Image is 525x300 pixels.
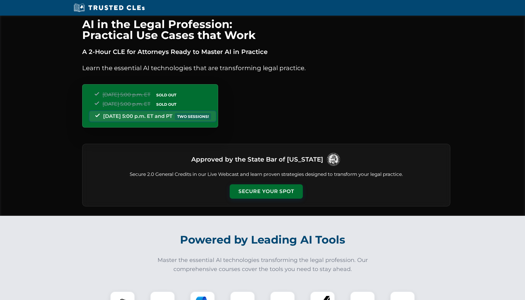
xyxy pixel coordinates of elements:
[153,256,372,274] p: Master the essential AI technologies transforming the legal profession. Our comprehensive courses...
[102,92,150,98] span: [DATE] 5:00 p.m. ET
[82,63,450,73] p: Learn the essential AI technologies that are transforming legal practice.
[154,92,178,98] span: SOLD OUT
[326,152,341,167] img: Logo
[102,101,150,107] span: [DATE] 5:00 p.m. ET
[154,101,178,108] span: SOLD OUT
[72,3,147,12] img: Trusted CLEs
[82,19,450,41] h1: AI in the Legal Profession: Practical Use Cases that Work
[82,47,450,57] p: A 2-Hour CLE for Attorneys Ready to Master AI in Practice
[230,184,303,199] button: Secure Your Spot
[90,171,442,178] p: Secure 2.0 General Credits in our Live Webcast and learn proven strategies designed to transform ...
[191,154,323,165] h3: Approved by the State Bar of [US_STATE]
[89,229,436,251] h2: Powered by Leading AI Tools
